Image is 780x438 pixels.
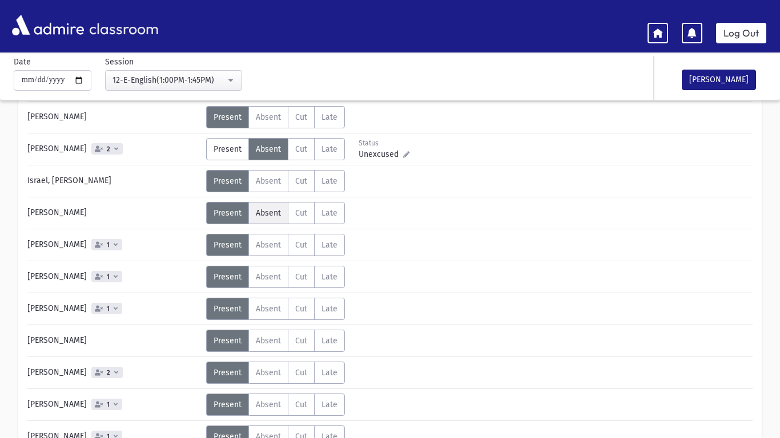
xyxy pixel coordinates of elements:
div: AttTypes [206,170,345,192]
span: Cut [295,112,307,122]
span: Present [214,144,242,154]
span: 1 [104,273,112,281]
span: Absent [256,208,281,218]
span: Cut [295,304,307,314]
span: Absent [256,400,281,409]
span: Late [321,368,337,378]
div: 12-E-English(1:00PM-1:45PM) [112,74,226,86]
div: AttTypes [206,202,345,224]
div: [PERSON_NAME] [22,394,206,416]
div: AttTypes [206,298,345,320]
div: AttTypes [206,362,345,384]
span: Absent [256,144,281,154]
span: Late [321,208,337,218]
span: Present [214,240,242,250]
span: Present [214,400,242,409]
button: 12-E-English(1:00PM-1:45PM) [105,70,242,91]
span: Cut [295,208,307,218]
span: Present [214,304,242,314]
span: Late [321,272,337,282]
span: Cut [295,400,307,409]
label: Session [105,56,134,68]
img: AdmirePro [9,12,87,38]
button: [PERSON_NAME] [682,70,756,90]
label: Date [14,56,31,68]
span: Absent [256,176,281,186]
span: Cut [295,368,307,378]
div: Israel, [PERSON_NAME] [22,170,206,192]
div: AttTypes [206,330,345,352]
span: Present [214,368,242,378]
div: [PERSON_NAME] [22,266,206,288]
div: [PERSON_NAME] [22,330,206,352]
div: AttTypes [206,234,345,256]
div: AttTypes [206,138,345,160]
div: [PERSON_NAME] [22,138,206,160]
span: Absent [256,112,281,122]
span: 1 [104,305,112,313]
div: [PERSON_NAME] [22,202,206,224]
span: Unexcused [359,148,403,160]
div: AttTypes [206,266,345,288]
span: Cut [295,240,307,250]
span: Absent [256,336,281,346]
span: Present [214,272,242,282]
span: Cut [295,336,307,346]
span: 1 [104,401,112,408]
span: Present [214,336,242,346]
div: [PERSON_NAME] [22,298,206,320]
span: Present [214,176,242,186]
span: Late [321,144,337,154]
span: Late [321,304,337,314]
span: Late [321,112,337,122]
span: Cut [295,144,307,154]
div: [PERSON_NAME] [22,106,206,128]
span: Late [321,336,337,346]
span: Late [321,240,337,250]
span: Cut [295,272,307,282]
div: [PERSON_NAME] [22,234,206,256]
a: Log Out [716,23,766,43]
div: [PERSON_NAME] [22,362,206,384]
span: Absent [256,304,281,314]
div: AttTypes [206,106,345,128]
span: 1 [104,241,112,249]
span: Late [321,176,337,186]
span: 2 [104,145,112,153]
span: Absent [256,272,281,282]
span: Absent [256,240,281,250]
span: Absent [256,368,281,378]
div: Status [359,138,409,148]
div: AttTypes [206,394,345,416]
span: 2 [104,369,112,376]
span: classroom [87,10,159,40]
span: Cut [295,176,307,186]
span: Present [214,208,242,218]
span: Present [214,112,242,122]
